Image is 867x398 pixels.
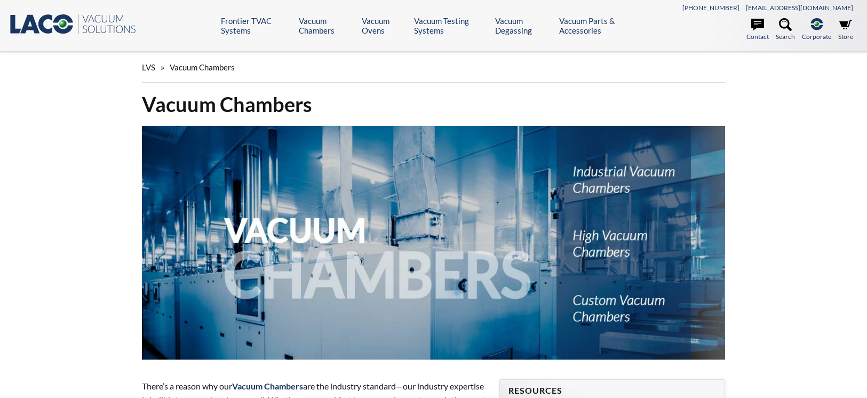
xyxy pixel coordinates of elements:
[838,18,853,42] a: Store
[142,62,155,72] span: LVS
[559,16,643,35] a: Vacuum Parts & Accessories
[142,126,726,359] img: Vacuum Chambers
[142,52,726,83] div: »
[142,91,726,117] h1: Vacuum Chambers
[746,4,853,12] a: [EMAIL_ADDRESS][DOMAIN_NAME]
[170,62,235,72] span: Vacuum Chambers
[299,16,354,35] a: Vacuum Chambers
[802,31,831,42] span: Corporate
[232,381,303,391] span: Vacuum Chambers
[682,4,739,12] a: [PHONE_NUMBER]
[508,385,716,396] h4: Resources
[362,16,406,35] a: Vacuum Ovens
[414,16,487,35] a: Vacuum Testing Systems
[221,16,290,35] a: Frontier TVAC Systems
[746,18,769,42] a: Contact
[776,18,795,42] a: Search
[495,16,551,35] a: Vacuum Degassing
